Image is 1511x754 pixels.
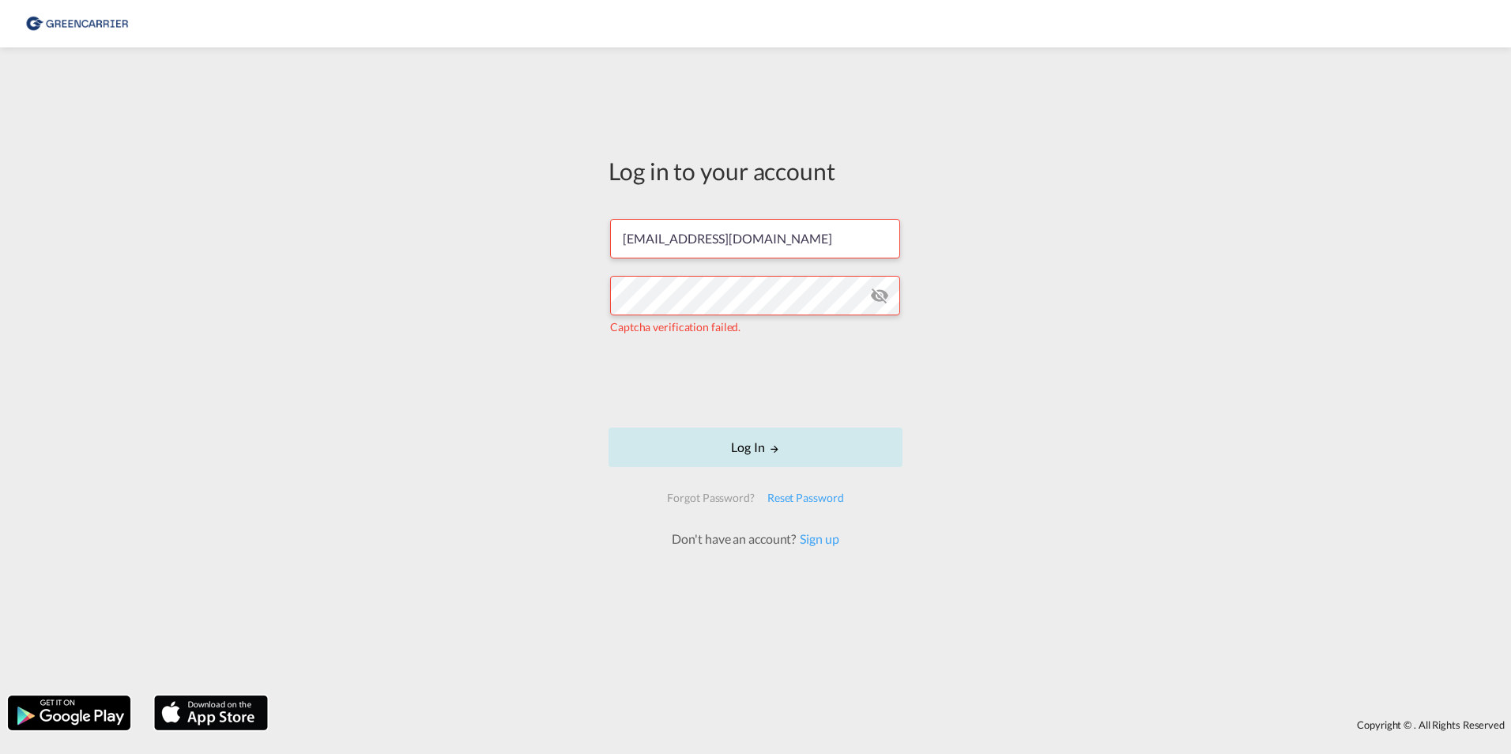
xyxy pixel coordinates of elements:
div: Copyright © . All Rights Reserved [276,711,1511,738]
img: 8cf206808afe11efa76fcd1e3d746489.png [24,6,130,42]
button: LOGIN [609,428,902,467]
md-icon: icon-eye-off [870,286,889,305]
div: Reset Password [761,484,850,512]
iframe: reCAPTCHA [635,350,876,412]
div: Don't have an account? [654,530,856,548]
div: Forgot Password? [661,484,760,512]
a: Sign up [796,531,838,546]
input: Enter email/phone number [610,219,900,258]
img: apple.png [153,694,269,732]
div: Log in to your account [609,154,902,187]
img: google.png [6,694,132,732]
span: Captcha verification failed. [610,320,740,334]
